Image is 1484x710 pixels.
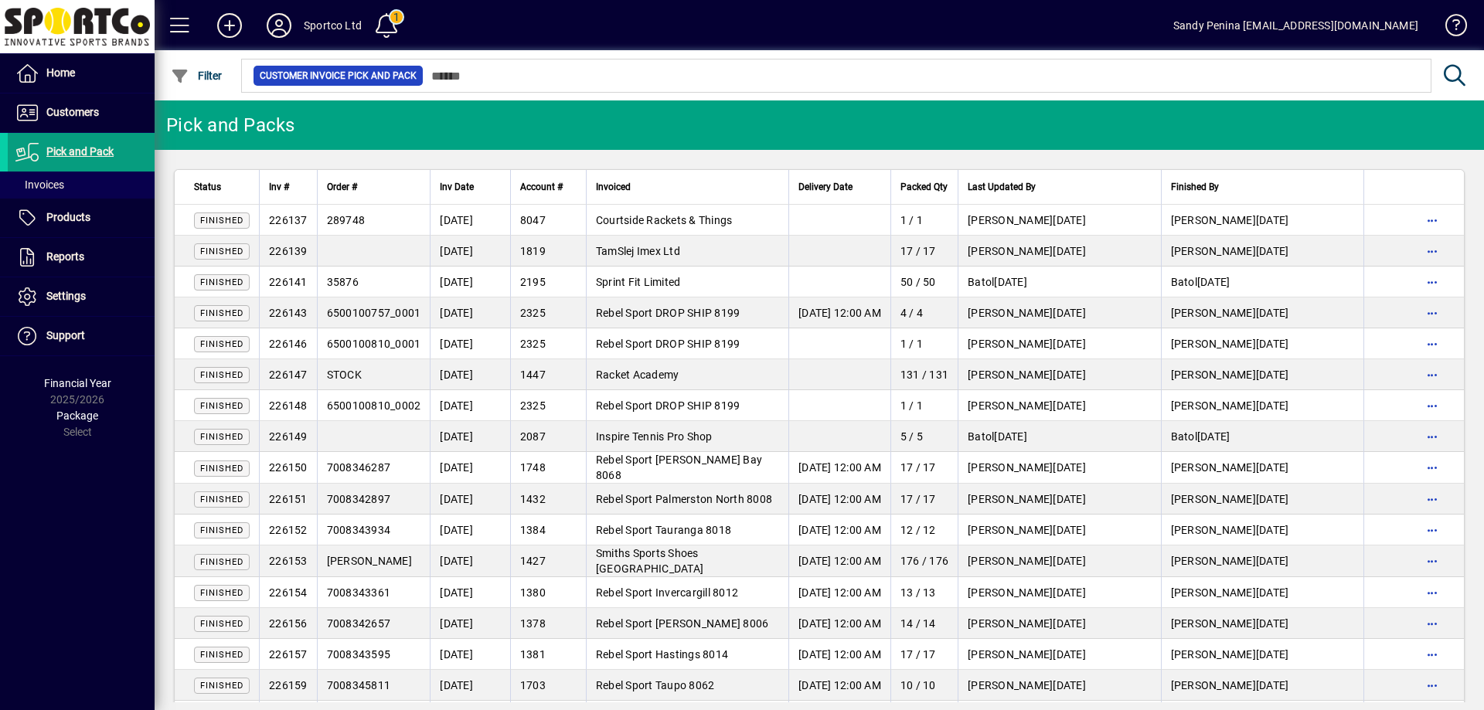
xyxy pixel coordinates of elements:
[900,178,948,195] span: Packed Qty
[596,648,728,661] span: Rebel Sport Hastings 8014
[1420,331,1445,356] button: More options
[1420,455,1445,480] button: More options
[596,214,733,226] span: Courtside Rackets & Things
[968,338,1053,350] span: [PERSON_NAME]
[968,648,1053,661] span: [PERSON_NAME]
[269,399,308,412] span: 226148
[520,178,577,195] div: Account #
[958,577,1160,608] td: [DATE]
[1161,328,1363,359] td: [DATE]
[1161,390,1363,421] td: [DATE]
[1171,493,1256,505] span: [PERSON_NAME]
[1420,487,1445,511] button: More options
[269,338,308,350] span: 226146
[968,399,1053,412] span: [PERSON_NAME]
[430,390,510,421] td: [DATE]
[430,577,510,608] td: [DATE]
[788,577,890,608] td: [DATE] 12:00 AM
[269,493,308,505] span: 226151
[596,524,731,536] span: Rebel Sport Tauranga 8018
[788,452,890,484] td: [DATE] 12:00 AM
[788,639,890,670] td: [DATE] 12:00 AM
[1420,301,1445,325] button: More options
[430,608,510,639] td: [DATE]
[269,245,308,257] span: 226139
[269,586,308,599] span: 226154
[968,276,994,288] span: Batol
[8,172,155,198] a: Invoices
[596,307,740,319] span: Rebel Sport DROP SHIP 8199
[520,617,546,630] span: 1378
[269,617,308,630] span: 226156
[327,586,391,599] span: 7008343361
[1161,608,1363,639] td: [DATE]
[520,586,546,599] span: 1380
[254,12,304,39] button: Profile
[1420,673,1445,698] button: More options
[798,178,881,195] div: Delivery Date
[269,276,308,288] span: 226141
[798,178,853,195] span: Delivery Date
[1171,524,1256,536] span: [PERSON_NAME]
[1171,461,1256,474] span: [PERSON_NAME]
[1420,270,1445,294] button: More options
[200,494,243,504] span: Finished
[269,555,308,567] span: 226153
[200,308,243,318] span: Finished
[440,178,474,195] span: Inv Date
[1171,617,1256,630] span: [PERSON_NAME]
[327,369,362,381] span: STOCK
[596,493,772,505] span: Rebel Sport Palmerston North 8008
[269,679,308,691] span: 226159
[200,401,243,411] span: Finished
[200,557,243,567] span: Finished
[890,390,958,421] td: 1 / 1
[430,545,510,577] td: [DATE]
[596,679,715,691] span: Rebel Sport Taupo 8062
[430,670,510,701] td: [DATE]
[8,54,155,93] a: Home
[958,421,1160,452] td: [DATE]
[596,430,713,443] span: Inspire Tennis Pro Shop
[958,328,1160,359] td: [DATE]
[440,178,501,195] div: Inv Date
[46,250,84,263] span: Reports
[1161,515,1363,545] td: [DATE]
[269,430,308,443] span: 226149
[1161,236,1363,267] td: [DATE]
[327,214,366,226] span: 289748
[1171,178,1219,195] span: Finished By
[890,421,958,452] td: 5 / 5
[269,214,308,226] span: 226137
[269,524,308,536] span: 226152
[1161,421,1363,452] td: [DATE]
[1420,239,1445,263] button: More options
[968,245,1053,257] span: [PERSON_NAME]
[327,399,421,412] span: 6500100810_0002
[958,515,1160,545] td: [DATE]
[1161,297,1363,328] td: [DATE]
[205,12,254,39] button: Add
[304,13,362,38] div: Sportco Ltd
[56,409,98,422] span: Package
[520,555,546,567] span: 1427
[46,106,99,118] span: Customers
[327,338,421,350] span: 6500100810_0001
[958,545,1160,577] td: [DATE]
[327,524,391,536] span: 7008343934
[269,369,308,381] span: 226147
[1161,359,1363,390] td: [DATE]
[430,236,510,267] td: [DATE]
[958,670,1160,701] td: [DATE]
[968,307,1053,319] span: [PERSON_NAME]
[520,679,546,691] span: 1703
[596,399,740,412] span: Rebel Sport DROP SHIP 8199
[596,245,680,257] span: TamSlej Imex Ltd
[430,452,510,484] td: [DATE]
[1171,245,1256,257] span: [PERSON_NAME]
[1420,362,1445,387] button: More options
[1171,276,1197,288] span: Batol
[269,178,308,195] div: Inv #
[200,370,243,380] span: Finished
[200,525,243,535] span: Finished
